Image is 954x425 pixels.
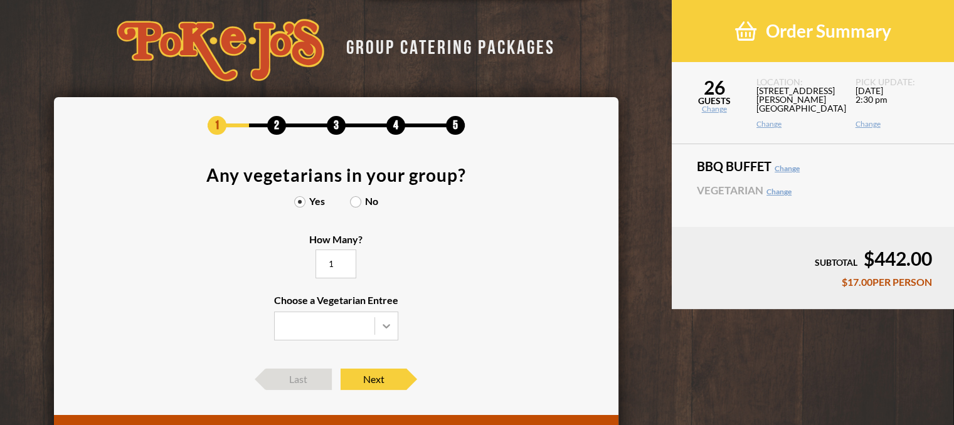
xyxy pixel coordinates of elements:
span: BBQ Buffet [697,160,929,172]
label: No [350,196,378,206]
span: Order Summary [766,20,891,42]
img: logo-34603ddf.svg [117,19,324,81]
span: SUBTOTAL [815,257,857,268]
div: $442.00 [694,249,932,268]
a: Change [672,105,756,113]
input: How Many? [315,249,356,278]
div: Any vegetarians in your group? [206,166,466,184]
span: 1 [208,116,226,135]
div: GROUP CATERING PACKAGES [337,33,555,57]
a: Change [756,120,840,128]
label: How Many? [309,234,363,280]
span: 26 [672,78,756,97]
a: Change [856,120,939,128]
a: Change [766,187,792,196]
label: Yes [294,196,325,206]
span: [DATE] 2:30 pm [856,87,939,120]
span: Next [341,369,406,390]
span: Last [266,369,332,390]
span: 3 [327,116,346,135]
label: Choose a Vegetarian Entree [274,295,398,340]
span: LOCATION: [756,78,840,87]
span: [STREET_ADDRESS][PERSON_NAME] [GEOGRAPHIC_DATA] [756,87,840,120]
span: Vegetarian [697,185,929,196]
span: 2 [267,116,286,135]
span: 4 [386,116,405,135]
span: 5 [446,116,465,135]
div: $17.00 PER PERSON [694,277,932,287]
a: Change [775,164,800,173]
img: shopping-basket-3cad201a.png [735,20,756,42]
span: GUESTS [672,97,756,105]
span: PICK UP DATE: [856,78,939,87]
